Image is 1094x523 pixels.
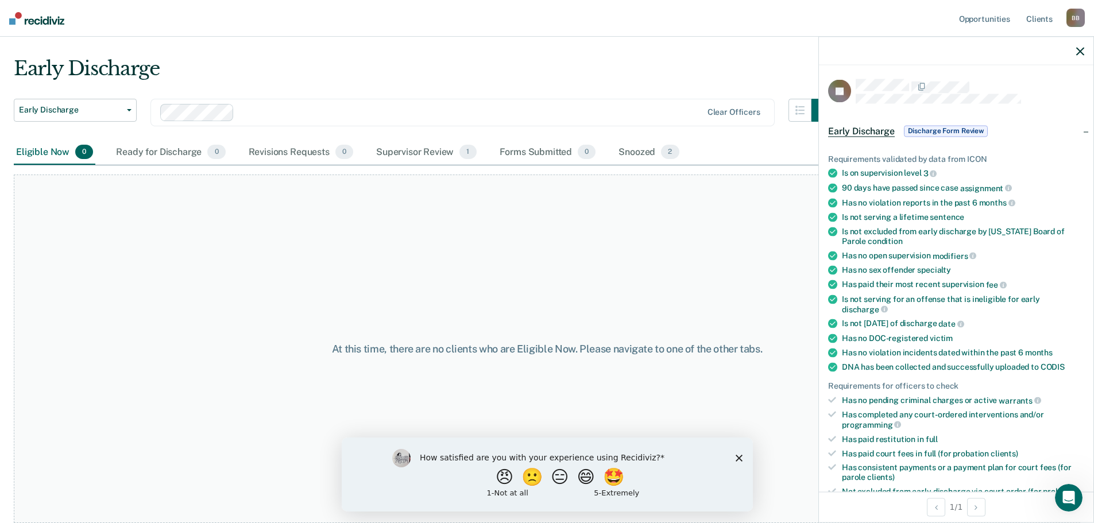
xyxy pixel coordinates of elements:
span: date [938,319,964,328]
span: 0 [578,145,596,160]
div: 1 / 1 [819,491,1093,522]
div: Not excluded from early discharge via court order (for probation clients [842,486,1084,506]
div: Requirements for officers to check [828,381,1084,390]
div: Has consistent payments or a payment plan for court fees (for parole [842,463,1084,482]
div: Early Discharge [14,57,834,90]
div: Ready for Discharge [114,140,227,165]
div: Supervisor Review [374,140,479,165]
span: 0 [75,145,93,160]
div: Is on supervision level [842,168,1084,179]
div: Eligible Now [14,140,95,165]
div: Has no violation incidents dated within the past 6 [842,347,1084,357]
div: Is not excluded from early discharge by [US_STATE] Board of Parole [842,227,1084,246]
iframe: Intercom live chat [1055,484,1083,512]
span: clients) [867,472,895,482]
span: 3 [923,169,937,178]
div: Has paid restitution in [842,434,1084,444]
span: Discharge Form Review [904,125,988,137]
span: assignment [960,183,1012,192]
span: 2 [661,145,679,160]
button: Next Opportunity [967,498,985,516]
span: warrants [999,396,1041,405]
div: Has no sex offender [842,265,1084,275]
div: Requirements validated by data from ICON [828,154,1084,164]
span: months [979,198,1015,207]
button: Previous Opportunity [927,498,945,516]
div: Snoozed [616,140,681,165]
div: Has no pending criminal charges or active [842,395,1084,405]
div: Has paid court fees in full (for probation [842,448,1084,458]
div: Has no open supervision [842,250,1084,261]
span: fee [986,280,1007,289]
div: Forms Submitted [497,140,598,165]
div: Is not serving a lifetime [842,212,1084,222]
div: At this time, there are no clients who are Eligible Now. Please navigate to one of the other tabs. [281,343,814,355]
span: CODIS [1041,362,1065,371]
iframe: Survey by Kim from Recidiviz [342,437,753,512]
span: discharge [842,304,888,313]
div: Is not [DATE] of discharge [842,319,1084,329]
div: Revisions Requests [246,140,355,165]
span: condition [868,236,903,245]
div: Has paid their most recent supervision [842,280,1084,290]
span: victim [930,333,953,342]
div: Early DischargeDischarge Form Review [819,113,1093,149]
span: modifiers [933,251,977,260]
span: Early Discharge [828,125,895,137]
div: 90 days have passed since case [842,183,1084,193]
span: 0 [335,145,353,160]
span: 1 [459,145,476,160]
span: 0 [207,145,225,160]
span: months [1025,347,1053,357]
div: Has completed any court-ordered interventions and/or [842,410,1084,429]
span: clients) [991,448,1018,458]
div: Is not serving for an offense that is ineligible for early [842,294,1084,313]
span: programming [842,420,901,429]
div: DNA has been collected and successfully uploaded to [842,362,1084,371]
div: Has no violation reports in the past 6 [842,197,1084,208]
div: B B [1066,9,1085,27]
div: Clear officers [708,107,760,117]
span: Early Discharge [19,105,122,115]
div: Has no DOC-registered [842,333,1084,343]
span: specialty [917,265,951,274]
img: Recidiviz [9,12,64,25]
span: sentence [930,212,964,222]
span: full [926,434,938,443]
